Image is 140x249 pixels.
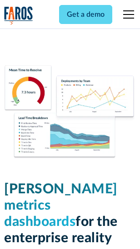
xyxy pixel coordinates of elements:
[118,4,136,25] div: menu
[4,6,33,25] img: Logo of the analytics and reporting company Faros.
[4,182,118,229] span: [PERSON_NAME] metrics dashboards
[4,65,136,159] img: Dora Metrics Dashboard
[4,6,33,25] a: home
[4,181,136,246] h1: for the enterprise reality
[59,5,112,24] a: Get a demo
